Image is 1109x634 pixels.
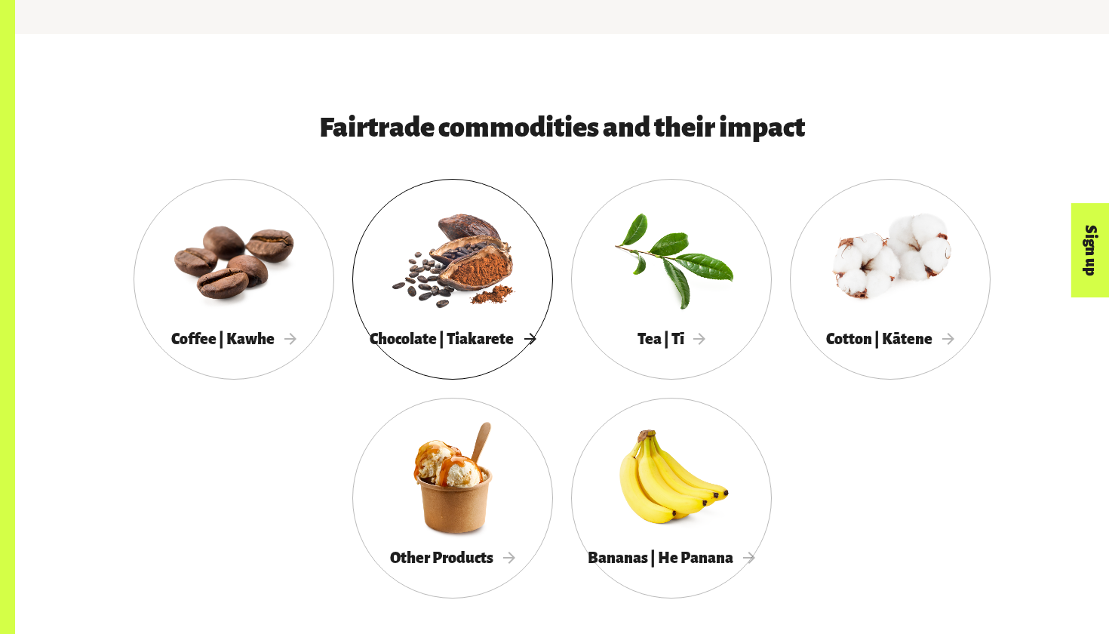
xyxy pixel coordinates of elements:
[179,112,945,143] h3: Fairtrade commodities and their impact
[134,179,334,380] a: Coffee | Kawhe
[790,179,991,380] a: Cotton | Kātene
[588,549,755,566] span: Bananas | He Panana
[571,179,772,380] a: Tea | Tī
[352,398,553,599] a: Other Products
[352,179,553,380] a: Chocolate | Tiakarete
[637,331,706,347] span: Tea | Tī
[390,549,515,566] span: Other Products
[571,398,772,599] a: Bananas | He Panana
[171,331,296,347] span: Coffee | Kawhe
[370,331,536,347] span: Chocolate | Tiakarete
[826,331,954,347] span: Cotton | Kātene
